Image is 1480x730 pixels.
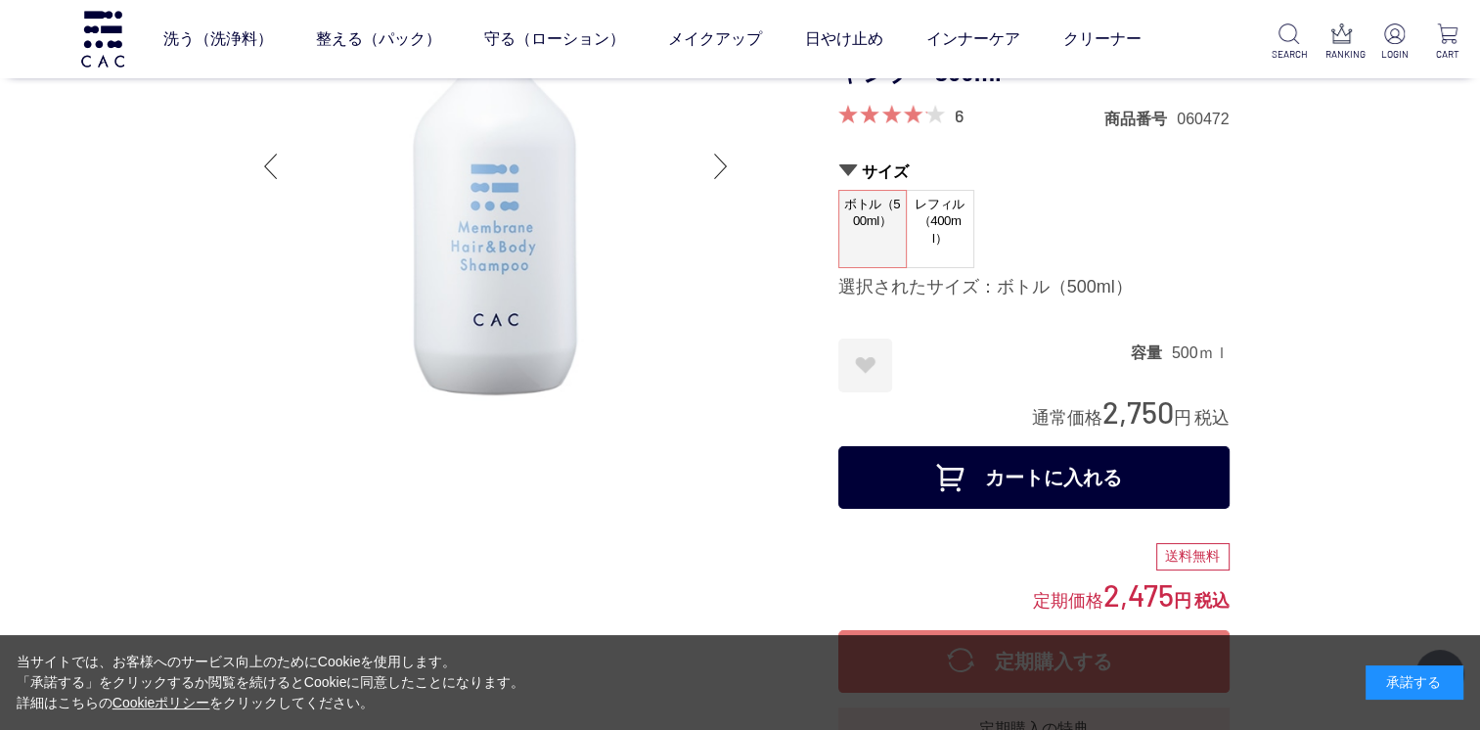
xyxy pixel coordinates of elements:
[17,652,525,713] div: 当サイトでは、お客様へのサービス向上のためにCookieを使用します。 「承諾する」をクリックするか閲覧を続けるとCookieに同意したことになります。 詳細はこちらの をクリックしてください。
[1032,408,1102,428] span: 通常価格
[78,11,127,67] img: logo
[483,12,624,67] a: 守る（ローション）
[838,630,1230,693] button: 定期購入する
[925,12,1019,67] a: インナーケア
[839,191,906,247] span: ボトル（500ml）
[1174,408,1191,428] span: 円
[1272,47,1306,62] p: SEARCH
[1033,589,1103,611] span: 定期価格
[1156,543,1230,570] div: 送料無料
[1272,23,1306,62] a: SEARCH
[838,339,892,392] a: お気に入りに登録する
[1102,393,1174,430] span: 2,750
[667,12,761,67] a: メイクアップ
[1104,109,1177,129] dt: 商品番号
[1366,665,1463,700] div: 承諾する
[1377,23,1412,62] a: LOGIN
[907,191,973,252] span: レフィル（400ml）
[1062,12,1141,67] a: クリーナー
[1430,23,1464,62] a: CART
[838,161,1230,182] h2: サイズ
[1194,591,1230,611] span: 税込
[1324,23,1359,62] a: RANKING
[1177,109,1229,129] dd: 060472
[1430,47,1464,62] p: CART
[804,12,882,67] a: 日やけ止め
[1324,47,1359,62] p: RANKING
[1103,576,1174,613] span: 2,475
[1194,408,1230,428] span: 税込
[955,105,964,126] a: 6
[1174,591,1191,611] span: 円
[1172,342,1230,363] dd: 500ｍｌ
[1131,342,1172,363] dt: 容量
[838,276,1230,299] div: 選択されたサイズ：ボトル（500ml）
[315,12,440,67] a: 整える（パック）
[162,12,272,67] a: 洗う（洗浄料）
[1377,47,1412,62] p: LOGIN
[838,446,1230,509] button: カートに入れる
[112,695,210,710] a: Cookieポリシー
